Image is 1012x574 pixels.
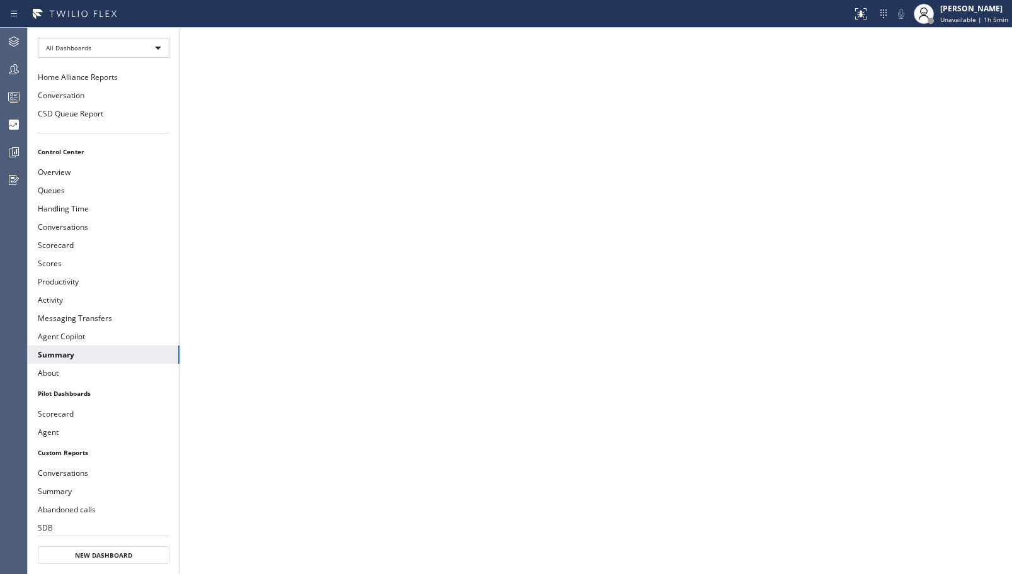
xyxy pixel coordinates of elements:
button: SDB [28,519,179,537]
button: Activity [28,291,179,309]
button: CSD Queue Report [28,104,179,123]
button: Home Alliance Reports [28,68,179,86]
button: Agent Copilot [28,327,179,346]
span: Unavailable | 1h 5min [940,15,1008,24]
button: Scores [28,254,179,273]
li: Control Center [28,143,179,160]
div: [PERSON_NAME] [940,3,1008,14]
button: Summary [28,346,179,364]
button: Productivity [28,273,179,291]
button: Overview [28,163,179,181]
button: Agent [28,423,179,441]
button: About [28,364,179,382]
button: Conversations [28,464,179,482]
button: Handling Time [28,200,179,218]
button: Mute [892,5,910,23]
button: Abandoned calls [28,500,179,519]
button: Summary [28,482,179,500]
li: Custom Reports [28,444,179,461]
button: Scorecard [28,236,179,254]
iframe: dashboard_9f6bb337dffe [180,28,1012,574]
button: Queues [28,181,179,200]
button: Messaging Transfers [28,309,179,327]
button: Conversations [28,218,179,236]
div: All Dashboards [38,38,169,58]
button: Scorecard [28,405,179,423]
button: New Dashboard [38,546,169,564]
li: Pilot Dashboards [28,385,179,402]
button: Conversation [28,86,179,104]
